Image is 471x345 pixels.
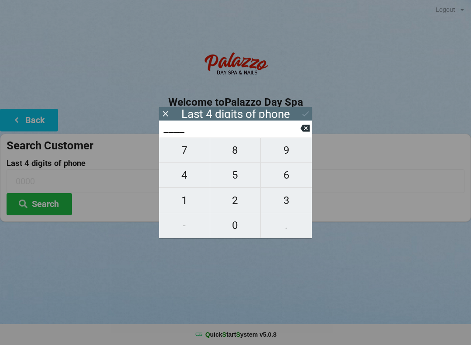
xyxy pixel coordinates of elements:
button: 7 [159,138,210,163]
button: 1 [159,188,210,213]
span: 3 [261,191,312,210]
button: 0 [210,213,261,238]
div: Last 4 digits of phone [181,110,290,118]
span: 2 [210,191,261,210]
button: 9 [261,138,312,163]
span: 0 [210,216,261,235]
button: 6 [261,163,312,188]
button: 5 [210,163,261,188]
button: 2 [210,188,261,213]
span: 9 [261,141,312,159]
span: 4 [159,166,210,184]
span: 1 [159,191,210,210]
span: 6 [261,166,312,184]
button: 4 [159,163,210,188]
button: 8 [210,138,261,163]
span: 7 [159,141,210,159]
span: 8 [210,141,261,159]
button: 3 [261,188,312,213]
span: 5 [210,166,261,184]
